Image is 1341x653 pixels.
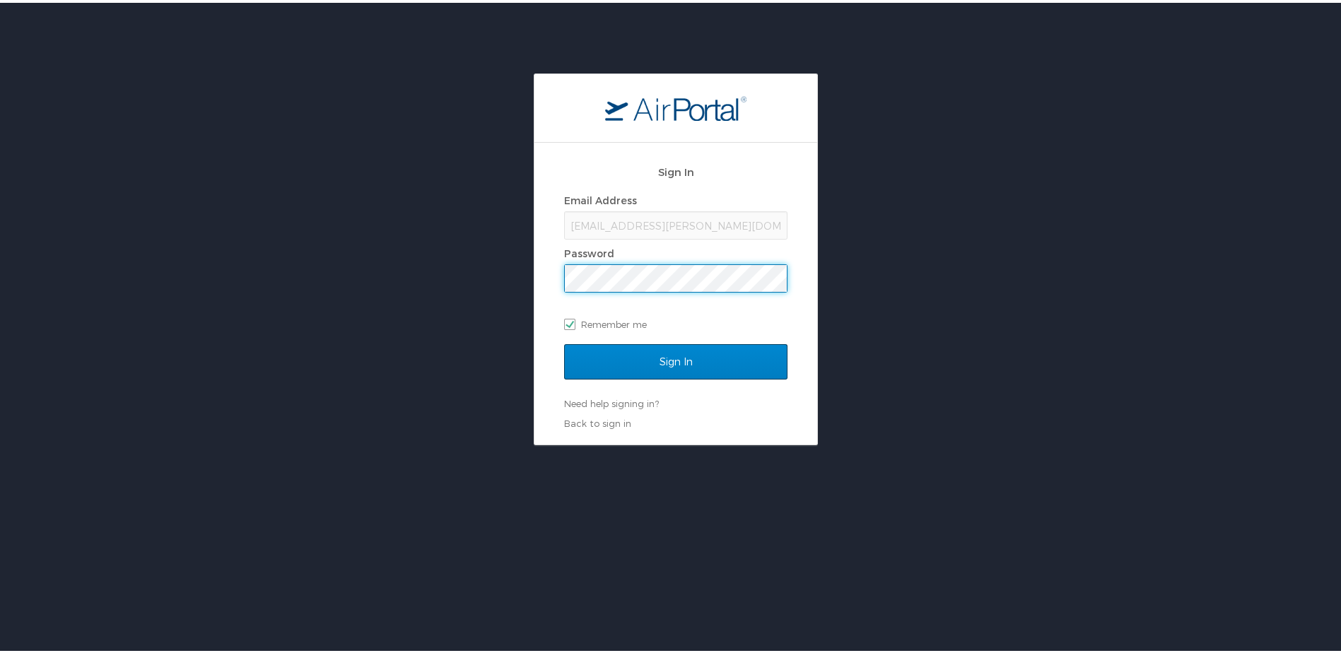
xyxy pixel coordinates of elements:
input: Sign In [564,341,787,377]
img: logo [605,93,746,118]
label: Remember me [564,311,787,332]
a: Need help signing in? [564,395,659,406]
a: Back to sign in [564,415,631,426]
label: Password [564,245,614,257]
label: Email Address [564,192,637,204]
h2: Sign In [564,161,787,177]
